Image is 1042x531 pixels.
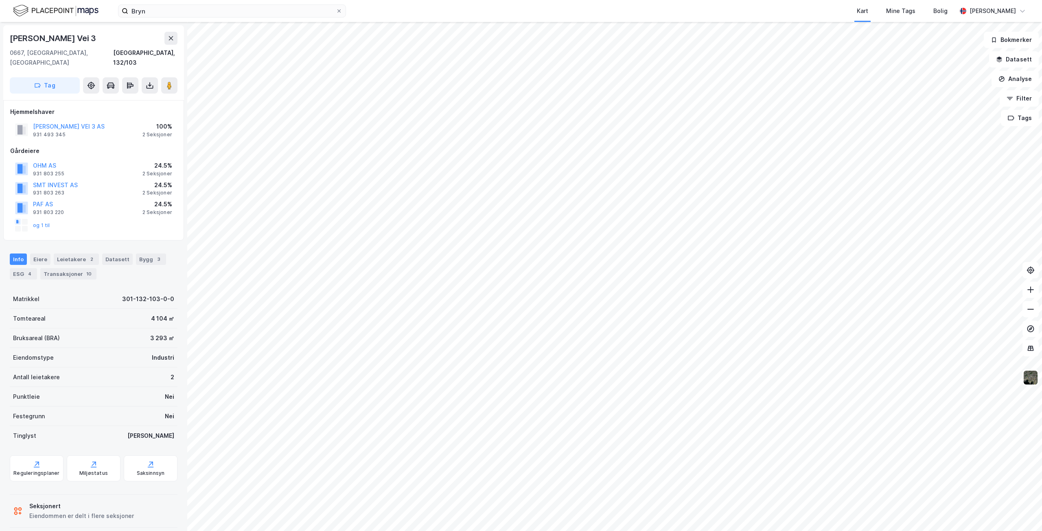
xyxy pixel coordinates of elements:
[886,6,915,16] div: Mine Tags
[122,294,174,304] div: 301-132-103-0-0
[989,51,1039,68] button: Datasett
[10,268,37,280] div: ESG
[13,333,60,343] div: Bruksareal (BRA)
[33,190,64,196] div: 931 803 263
[13,470,59,476] div: Reguleringsplaner
[13,294,39,304] div: Matrikkel
[33,170,64,177] div: 931 803 255
[142,131,172,138] div: 2 Seksjoner
[10,146,177,156] div: Gårdeiere
[30,253,50,265] div: Eiere
[142,170,172,177] div: 2 Seksjoner
[171,372,174,382] div: 2
[142,122,172,131] div: 100%
[142,209,172,216] div: 2 Seksjoner
[10,107,177,117] div: Hjemmelshaver
[29,511,134,521] div: Eiendommen er delt i flere seksjoner
[137,470,165,476] div: Saksinnsyn
[13,4,99,18] img: logo.f888ab2527a4732fd821a326f86c7f29.svg
[1001,110,1039,126] button: Tags
[165,411,174,421] div: Nei
[113,48,177,68] div: [GEOGRAPHIC_DATA], 132/103
[33,131,66,138] div: 931 493 345
[13,314,46,323] div: Tomteareal
[970,6,1016,16] div: [PERSON_NAME]
[13,353,54,363] div: Eiendomstype
[54,253,99,265] div: Leietakere
[984,32,1039,48] button: Bokmerker
[1001,492,1042,531] div: Kontrollprogram for chat
[88,255,96,263] div: 2
[13,392,40,402] div: Punktleie
[142,199,172,209] div: 24.5%
[128,5,336,17] input: Søk på adresse, matrikkel, gårdeiere, leietakere eller personer
[1023,370,1038,385] img: 9k=
[102,253,133,265] div: Datasett
[10,48,113,68] div: 0667, [GEOGRAPHIC_DATA], [GEOGRAPHIC_DATA]
[142,180,172,190] div: 24.5%
[40,268,96,280] div: Transaksjoner
[13,431,36,441] div: Tinglyst
[152,353,174,363] div: Industri
[150,333,174,343] div: 3 293 ㎡
[142,161,172,170] div: 24.5%
[33,209,64,216] div: 931 803 220
[10,32,98,45] div: [PERSON_NAME] Vei 3
[29,501,134,511] div: Seksjonert
[142,190,172,196] div: 2 Seksjoner
[933,6,948,16] div: Bolig
[857,6,868,16] div: Kart
[992,71,1039,87] button: Analyse
[26,270,34,278] div: 4
[85,270,93,278] div: 10
[155,255,163,263] div: 3
[1001,492,1042,531] iframe: Chat Widget
[10,253,27,265] div: Info
[79,470,108,476] div: Miljøstatus
[165,392,174,402] div: Nei
[1000,90,1039,107] button: Filter
[10,77,80,94] button: Tag
[13,411,45,421] div: Festegrunn
[136,253,166,265] div: Bygg
[13,372,60,382] div: Antall leietakere
[127,431,174,441] div: [PERSON_NAME]
[151,314,174,323] div: 4 104 ㎡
